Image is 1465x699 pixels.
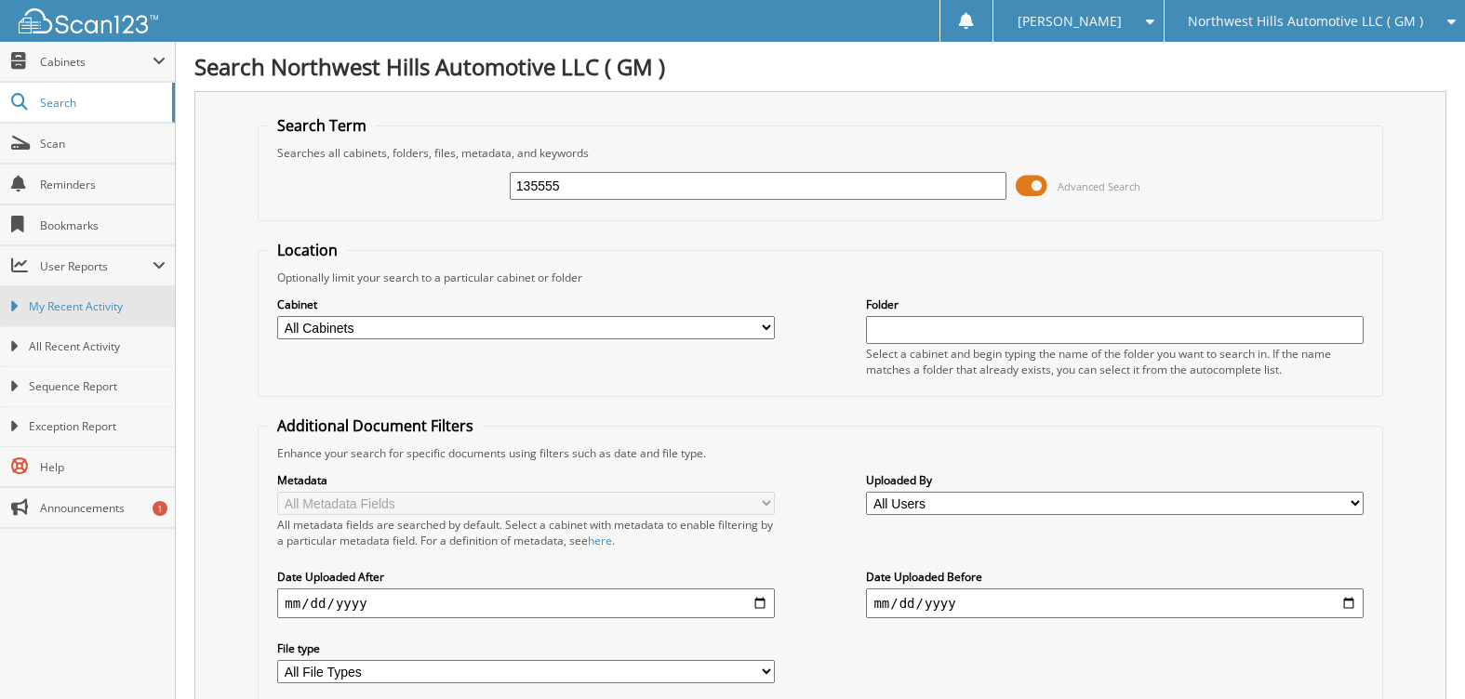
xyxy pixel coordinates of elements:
[40,136,166,152] span: Scan
[866,588,1363,618] input: end
[40,177,166,192] span: Reminders
[1372,610,1465,699] iframe: Chat Widget
[277,569,774,585] label: Date Uploaded After
[268,445,1372,461] div: Enhance your search for specific documents using filters such as date and file type.
[268,115,376,136] legend: Search Term
[29,418,166,435] span: Exception Report
[866,346,1363,377] div: Select a cabinet and begin typing the name of the folder you want to search in. If the name match...
[277,588,774,618] input: start
[1188,16,1423,27] span: Northwest Hills Automotive LLC ( GM )
[40,54,153,70] span: Cabinets
[1018,16,1122,27] span: [PERSON_NAME]
[40,218,166,233] span: Bookmarks
[40,500,166,516] span: Announcements
[866,472,1363,488] label: Uploaded By
[277,517,774,548] div: All metadata fields are searched by default. Select a cabinet with metadata to enable filtering b...
[866,569,1363,585] label: Date Uploaded Before
[277,297,774,312] label: Cabinet
[268,415,483,436] legend: Additional Document Filters
[268,240,347,260] legend: Location
[268,145,1372,161] div: Searches all cabinets, folders, files, metadata, and keywords
[194,51,1446,82] h1: Search Northwest Hills Automotive LLC ( GM )
[40,95,163,111] span: Search
[19,8,158,33] img: scan123-logo-white.svg
[268,270,1372,285] div: Optionally limit your search to a particular cabinet or folder
[153,501,167,516] div: 1
[277,472,774,488] label: Metadata
[866,297,1363,312] label: Folder
[40,258,153,274] span: User Reports
[40,459,166,475] span: Help
[29,378,166,395] span: Sequence Report
[588,533,612,548] a: here
[29,338,166,355] span: All Recent Activity
[1058,179,1140,193] span: Advanced Search
[277,640,774,656] label: File type
[29,298,166,315] span: My Recent Activity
